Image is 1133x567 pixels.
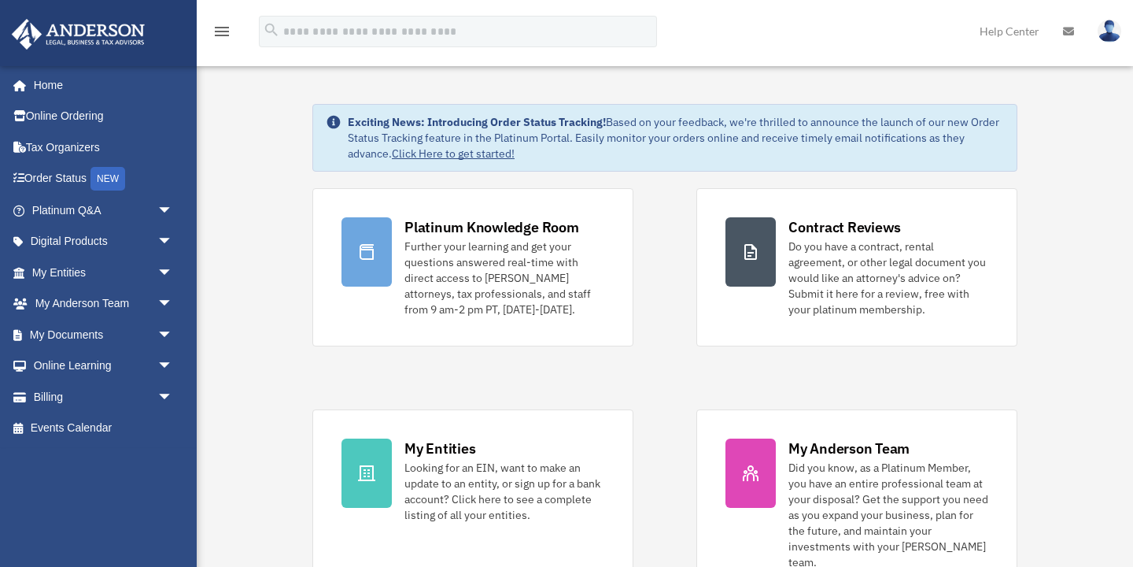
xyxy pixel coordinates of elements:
[11,226,197,258] a: Digital Productsarrow_drop_down
[212,22,231,41] i: menu
[404,460,604,523] div: Looking for an EIN, want to make an update to an entity, or sign up for a bank account? Click her...
[11,163,197,195] a: Order StatusNEW
[696,188,1017,346] a: Contract Reviews Do you have a contract, rental agreement, or other legal document you would like...
[348,115,606,129] strong: Exciting News: Introducing Order Status Tracking!
[404,217,579,237] div: Platinum Knowledge Room
[212,28,231,41] a: menu
[11,101,197,132] a: Online Ordering
[11,319,197,350] a: My Documentsarrow_drop_down
[788,439,910,458] div: My Anderson Team
[157,350,189,383] span: arrow_drop_down
[11,350,197,382] a: Online Learningarrow_drop_down
[157,257,189,289] span: arrow_drop_down
[157,381,189,413] span: arrow_drop_down
[11,195,197,226] a: Platinum Q&Aarrow_drop_down
[11,288,197,320] a: My Anderson Teamarrow_drop_down
[157,288,189,321] span: arrow_drop_down
[90,167,125,191] div: NEW
[788,217,901,237] div: Contract Reviews
[157,195,189,227] span: arrow_drop_down
[404,239,604,317] div: Further your learning and get your questions answered real-time with direct access to [PERSON_NAM...
[392,146,515,161] a: Click Here to get started!
[11,69,189,101] a: Home
[263,21,280,39] i: search
[7,19,149,50] img: Anderson Advisors Platinum Portal
[404,439,475,458] div: My Entities
[312,188,633,346] a: Platinum Knowledge Room Further your learning and get your questions answered real-time with dire...
[157,319,189,351] span: arrow_drop_down
[11,381,197,413] a: Billingarrow_drop_down
[788,239,988,317] div: Do you have a contract, rental agreement, or other legal document you would like an attorney's ad...
[1098,20,1121,43] img: User Pic
[11,132,197,163] a: Tax Organizers
[11,257,197,288] a: My Entitiesarrow_drop_down
[11,413,197,444] a: Events Calendar
[348,114,1004,161] div: Based on your feedback, we're thrilled to announce the launch of our new Order Status Tracking fe...
[157,226,189,258] span: arrow_drop_down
